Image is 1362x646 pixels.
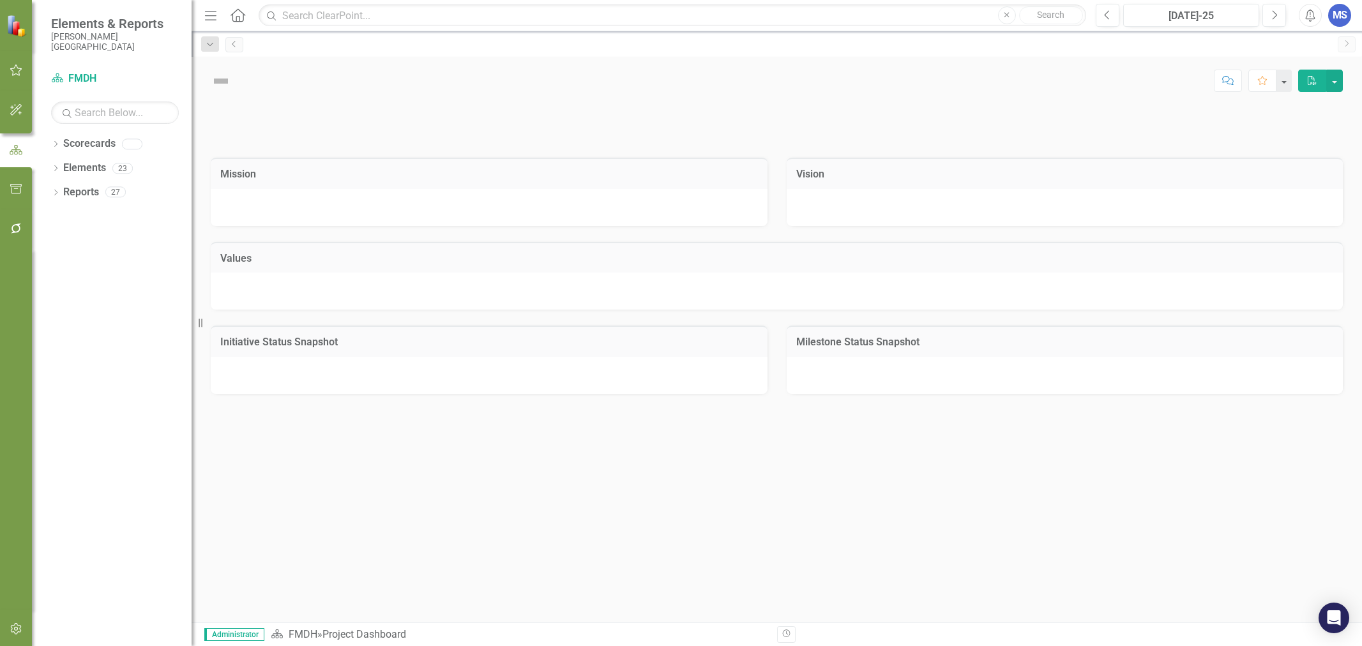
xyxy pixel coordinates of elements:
button: Search [1019,6,1083,24]
input: Search Below... [51,101,179,124]
div: 27 [105,187,126,198]
h3: Milestone Status Snapshot [796,336,1334,348]
a: Reports [63,185,99,200]
h3: Mission [220,169,758,180]
a: Elements [63,161,106,176]
h3: Initiative Status Snapshot [220,336,758,348]
span: Elements & Reports [51,16,179,31]
img: ClearPoint Strategy [6,15,29,37]
span: Administrator [204,628,264,641]
input: Search ClearPoint... [259,4,1086,27]
span: Search [1037,10,1064,20]
button: MS [1328,4,1351,27]
h3: Vision [796,169,1334,180]
small: [PERSON_NAME][GEOGRAPHIC_DATA] [51,31,179,52]
div: [DATE]-25 [1128,8,1255,24]
h3: Values [220,253,1333,264]
div: Open Intercom Messenger [1319,603,1349,633]
button: [DATE]-25 [1123,4,1259,27]
div: Project Dashboard [322,628,406,640]
a: Scorecards [63,137,116,151]
img: Not Defined [211,71,231,91]
div: 23 [112,163,133,174]
div: » [271,627,768,642]
a: FMDH [289,628,317,640]
a: FMDH [51,71,179,86]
